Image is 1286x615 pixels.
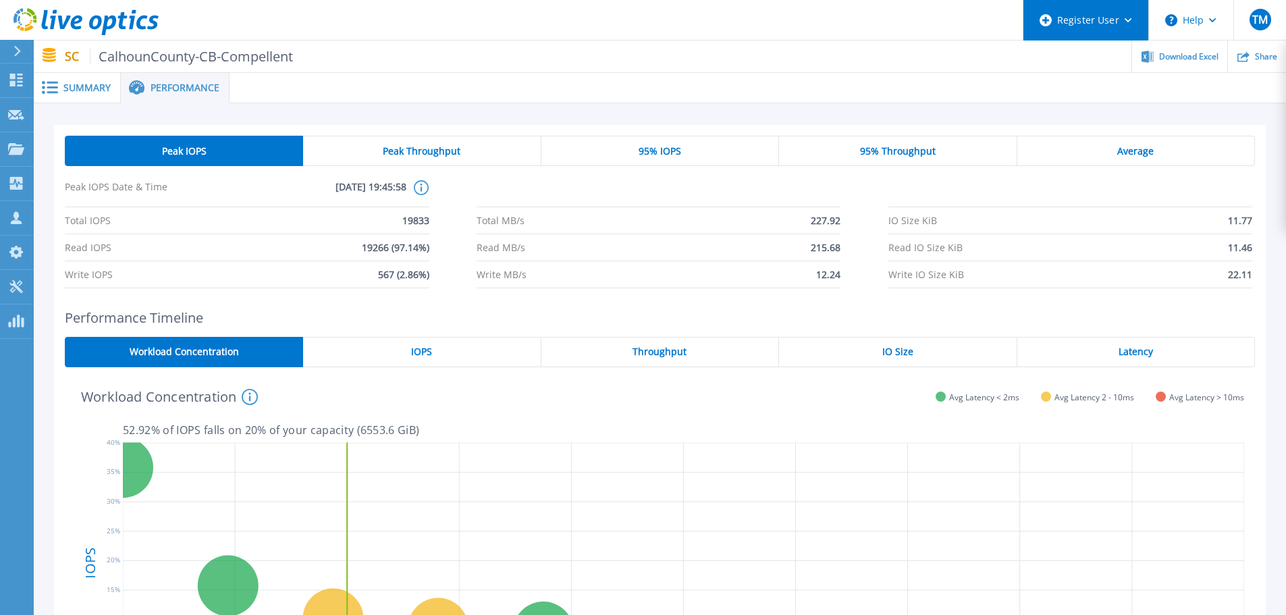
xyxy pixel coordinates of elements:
[383,146,460,157] span: Peak Throughput
[151,83,219,92] span: Performance
[362,234,429,261] span: 19266 (97.14%)
[107,437,120,447] text: 40%
[888,234,963,261] span: Read IO Size KiB
[1054,392,1134,402] span: Avg Latency 2 - 10ms
[811,207,840,234] span: 227.92
[633,346,687,357] span: Throughput
[1252,14,1268,25] span: TM
[402,207,429,234] span: 19833
[888,207,937,234] span: IO Size KiB
[888,261,964,288] span: Write IO Size KiB
[63,83,111,92] span: Summary
[65,234,111,261] span: Read IOPS
[378,261,429,288] span: 567 (2.86%)
[639,146,681,157] span: 95% IOPS
[477,207,525,234] span: Total MB/s
[65,49,294,64] p: SC
[107,496,120,506] text: 30%
[1228,261,1252,288] span: 22.11
[90,49,294,64] span: CalhounCounty-CB-Compellent
[107,467,120,477] text: 35%
[65,310,1255,325] h2: Performance Timeline
[1119,346,1153,357] span: Latency
[882,346,913,357] span: IO Size
[65,261,113,288] span: Write IOPS
[236,180,406,207] span: [DATE] 19:45:58
[477,261,527,288] span: Write MB/s
[411,346,432,357] span: IOPS
[1255,53,1277,61] span: Share
[81,389,258,405] h4: Workload Concentration
[65,180,236,207] span: Peak IOPS Date & Time
[130,346,239,357] span: Workload Concentration
[477,234,525,261] span: Read MB/s
[949,392,1019,402] span: Avg Latency < 2ms
[84,512,97,614] h4: IOPS
[1228,207,1252,234] span: 11.77
[811,234,840,261] span: 215.68
[860,146,936,157] span: 95% Throughput
[162,146,207,157] span: Peak IOPS
[1169,392,1244,402] span: Avg Latency > 10ms
[123,424,1244,436] p: 52.92 % of IOPS falls on 20 % of your capacity ( 6553.6 GiB )
[65,207,111,234] span: Total IOPS
[816,261,840,288] span: 12.24
[1117,146,1154,157] span: Average
[1228,234,1252,261] span: 11.46
[1159,53,1218,61] span: Download Excel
